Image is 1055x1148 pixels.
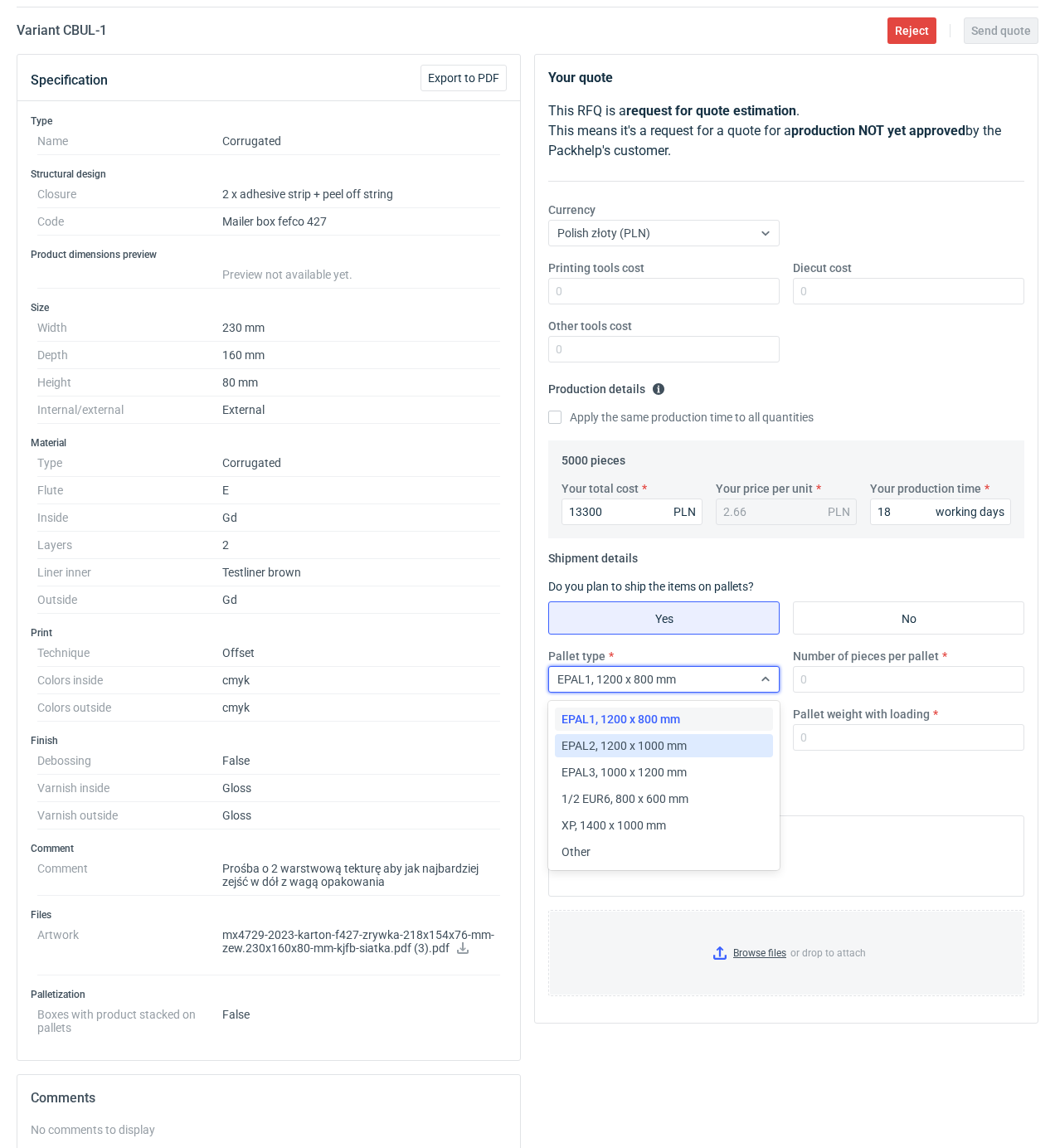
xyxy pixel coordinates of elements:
[548,336,780,362] input: 0
[548,601,780,635] label: Yes
[549,911,1023,995] label: or drop to attach
[37,396,222,424] dt: Internal/external
[222,667,500,694] dd: cmyk
[37,342,222,369] dt: Depth
[895,25,929,36] span: Reject
[37,208,222,236] dt: Code
[222,1001,500,1034] dd: False
[557,673,676,686] span: EPAL1, 1200 x 800 mm
[793,724,1024,751] input: 0
[37,450,222,477] dt: Type
[37,640,222,667] dt: Technique
[971,25,1031,36] span: Send quote
[562,737,687,754] span: EPAL2, 1200 x 1000 mm
[548,545,638,565] legend: Shipment details
[673,503,696,520] div: PLN
[562,790,688,807] span: 1/2 EUR6, 800 x 600 mm
[548,580,754,593] label: Do you plan to ship the items on pallets?
[31,301,507,314] h3: Size
[936,503,1004,520] div: working days
[37,694,222,722] dt: Colors outside
[31,1088,507,1108] h2: Comments
[870,480,981,497] label: Your production time
[37,477,222,504] dt: Flute
[222,640,500,667] dd: Offset
[37,181,222,208] dt: Closure
[870,499,1011,525] input: 0
[828,503,850,520] div: PLN
[887,17,936,44] button: Reject
[31,1121,507,1138] div: No comments to display
[222,747,500,775] dd: False
[222,775,500,802] dd: Gloss
[37,559,222,586] dt: Liner inner
[222,128,500,155] dd: Corrugated
[37,128,222,155] dt: Name
[31,168,507,181] h3: Structural design
[557,226,650,240] span: Polish złoty (PLN)
[793,260,852,276] label: Diecut cost
[791,123,965,139] strong: production NOT yet approved
[222,268,352,281] span: Preview not available yet.
[222,802,500,829] dd: Gloss
[31,734,507,747] h3: Finish
[37,802,222,829] dt: Varnish outside
[222,586,500,614] dd: Gd
[562,817,666,834] span: XP, 1400 x 1000 mm
[222,559,500,586] dd: Testliner brown
[222,532,500,559] dd: 2
[37,504,222,532] dt: Inside
[222,504,500,532] dd: Gd
[562,480,639,497] label: Your total cost
[548,648,605,664] label: Pallet type
[793,706,930,722] label: Pallet weight with loading
[37,1001,222,1034] dt: Boxes with product stacked on pallets
[37,775,222,802] dt: Varnish inside
[31,61,108,100] button: Specification
[31,436,507,450] h3: Material
[964,17,1038,44] button: Send quote
[562,844,591,860] span: Other
[222,314,500,342] dd: 230 mm
[548,202,596,218] label: Currency
[31,626,507,640] h3: Print
[562,499,703,525] input: 0
[37,314,222,342] dt: Width
[31,842,507,855] h3: Comment
[37,922,222,975] dt: Artwork
[222,208,500,236] dd: Mailer box fefco 427
[17,21,107,41] h2: Variant CBUL - 1
[562,447,625,467] legend: 5000 pieces
[222,928,500,956] p: mx4729-2023-karton-f427-zrywka-218x154x76-mm-zew.230x160x80-mm-kjfb-siatka.pdf (3).pdf
[222,369,500,396] dd: 80 mm
[31,988,507,1001] h3: Palletization
[222,342,500,369] dd: 160 mm
[37,855,222,896] dt: Comment
[222,450,500,477] dd: Corrugated
[548,376,665,396] legend: Production details
[716,480,813,497] label: Your price per unit
[793,278,1024,304] input: 0
[37,369,222,396] dt: Height
[37,747,222,775] dt: Debossing
[793,601,1024,635] label: No
[222,694,500,722] dd: cmyk
[31,248,507,261] h3: Product dimensions preview
[421,65,507,91] button: Export to PDF
[222,181,500,208] dd: 2 x adhesive strip + peel off string
[37,532,222,559] dt: Layers
[548,260,644,276] label: Printing tools cost
[626,103,796,119] strong: request for quote estimation
[548,318,632,334] label: Other tools cost
[428,72,499,84] span: Export to PDF
[548,409,814,426] label: Apply the same production time to all quantities
[222,396,500,424] dd: External
[222,477,500,504] dd: E
[31,114,507,128] h3: Type
[793,666,1024,693] input: 0
[548,70,613,85] strong: Your quote
[222,855,500,896] dd: Prośba o 2 warstwową tekturę aby jak najbardziej zejść w dół z wagą opakowania
[562,711,680,727] span: EPAL1, 1200 x 800 mm
[37,586,222,614] dt: Outside
[548,278,780,304] input: 0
